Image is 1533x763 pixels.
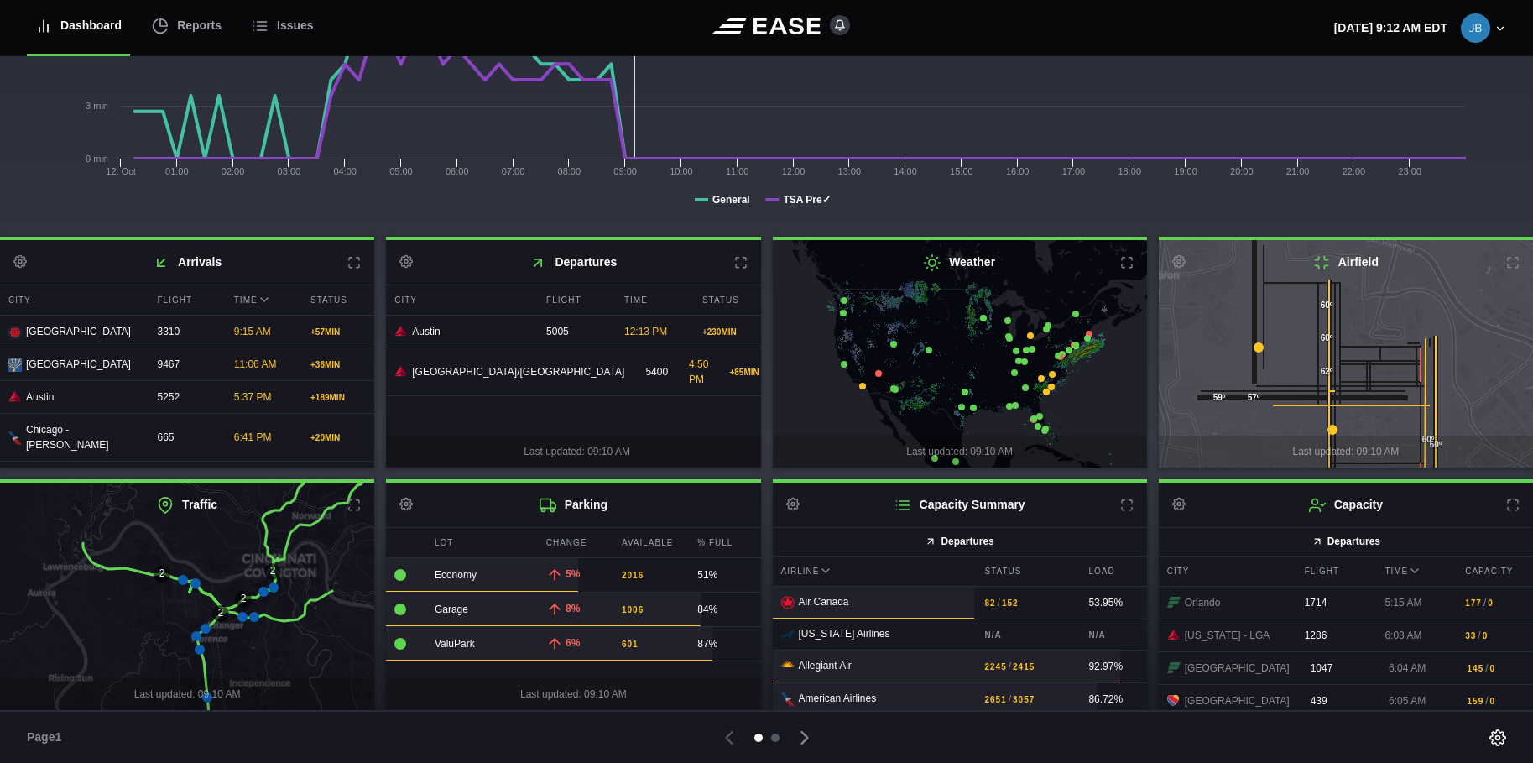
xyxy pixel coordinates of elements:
[446,166,469,176] text: 06:00
[26,324,131,339] span: [GEOGRAPHIC_DATA]
[1185,693,1290,708] span: [GEOGRAPHIC_DATA]
[1159,436,1533,468] div: Last updated: 09:10 AM
[106,166,135,176] tspan: 12. Oct
[622,638,639,651] b: 601
[799,660,852,672] span: Allegiant Air
[1286,166,1310,176] text: 21:00
[165,166,189,176] text: 01:00
[226,285,298,315] div: Time
[1483,595,1486,610] span: /
[773,240,1147,285] h2: Weather
[1296,557,1373,586] div: Flight
[1343,166,1366,176] text: 22:00
[637,356,676,388] div: 5400
[1468,662,1484,675] b: 145
[984,597,995,609] b: 82
[149,348,222,380] div: 9467
[1334,19,1447,37] p: [DATE] 9:12 AM EDT
[264,563,281,580] div: 2
[697,636,752,651] div: 87%
[302,285,374,315] div: Status
[1465,597,1482,609] b: 177
[799,628,890,640] span: [US_STATE] Airlines
[1185,595,1221,610] span: Orlando
[86,154,108,164] tspan: 0 min
[1159,557,1292,586] div: City
[702,326,759,338] div: + 230 MIN
[1384,630,1421,641] span: 6:03 AM
[622,604,644,616] b: 1006
[538,528,609,557] div: Change
[689,358,708,385] span: 4:50 PM
[333,166,357,176] text: 04:00
[773,483,1147,527] h2: Capacity Summary
[1376,557,1452,586] div: Time
[1013,693,1035,706] b: 3057
[1174,166,1197,176] text: 19:00
[984,629,1067,641] b: N/A
[310,391,366,404] div: + 189 MIN
[950,166,973,176] text: 15:00
[1302,685,1376,717] div: 439
[1230,166,1254,176] text: 20:00
[149,381,222,413] div: 5252
[435,604,468,615] span: Garage
[984,661,1006,673] b: 2245
[624,326,667,337] span: 12:13 PM
[389,166,413,176] text: 05:00
[1468,695,1484,708] b: 159
[538,316,612,348] div: 5005
[697,567,752,583] div: 51%
[386,285,534,315] div: City
[1488,597,1494,609] b: 0
[1118,166,1141,176] text: 18:00
[149,316,222,348] div: 3310
[1080,557,1146,586] div: Load
[1384,597,1421,609] span: 5:15 AM
[894,166,917,176] text: 14:00
[86,101,108,111] tspan: 3 min
[1302,652,1376,684] div: 1047
[976,557,1076,586] div: Status
[386,483,760,527] h2: Parking
[234,326,271,337] span: 9:15 AM
[149,421,222,453] div: 665
[1006,166,1030,176] text: 16:00
[1159,483,1533,527] h2: Capacity
[558,166,581,176] text: 08:00
[386,436,768,468] div: Last updated: 09:10 AM
[838,166,862,176] text: 13:00
[1088,595,1138,610] div: 53.95%
[773,557,972,586] div: Airline
[502,166,525,176] text: 07:00
[435,638,475,650] span: ValuPark
[1002,597,1019,609] b: 152
[1461,13,1490,43] img: 74ad5be311c8ae5b007de99f4e979312
[426,528,534,557] div: Lot
[386,678,760,710] div: Last updated: 09:10 AM
[729,366,759,379] div: + 85 MIN
[1490,695,1496,708] b: 0
[1009,692,1011,707] span: /
[212,605,229,622] div: 2
[222,166,245,176] text: 02:00
[694,285,768,315] div: Status
[234,431,272,443] span: 6:41 PM
[1483,630,1489,642] b: 0
[310,358,366,371] div: + 36 MIN
[234,391,272,403] span: 5:37 PM
[622,569,644,582] b: 2016
[1485,661,1488,676] span: /
[1485,693,1488,708] span: /
[613,528,685,557] div: Available
[26,389,54,405] span: Austin
[235,591,252,608] div: 2
[998,595,1000,610] span: /
[799,596,849,608] span: Air Canada
[1009,659,1011,674] span: /
[149,285,222,315] div: Flight
[1478,628,1480,643] span: /
[799,692,877,704] span: American Airlines
[1398,166,1421,176] text: 23:00
[782,166,806,176] text: 12:00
